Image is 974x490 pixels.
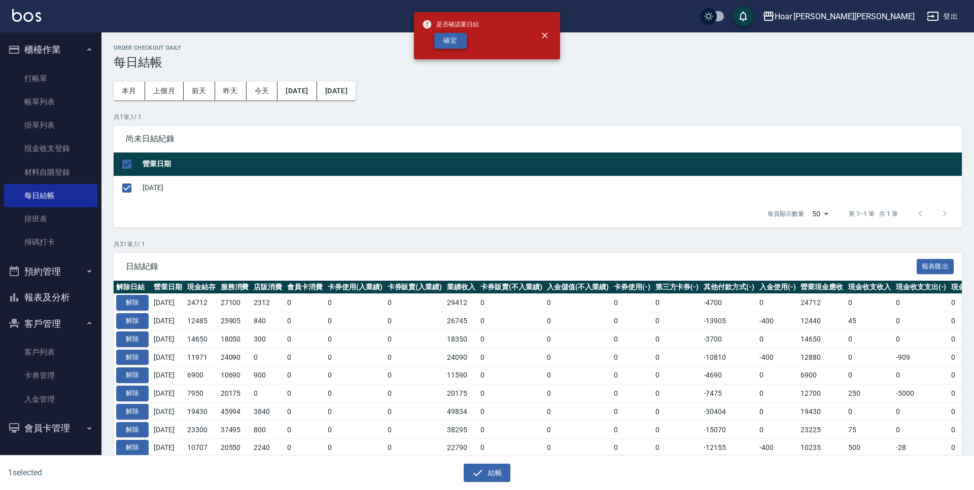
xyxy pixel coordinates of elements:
[846,385,893,403] td: 250
[434,33,467,49] button: 確定
[611,348,653,366] td: 0
[4,388,97,411] a: 入金管理
[798,385,846,403] td: 12700
[251,348,285,366] td: 0
[151,421,185,439] td: [DATE]
[385,294,445,312] td: 0
[4,415,97,441] button: 會員卡管理
[611,385,653,403] td: 0
[116,440,149,456] button: 解除
[701,421,757,439] td: -15070
[611,439,653,457] td: 0
[251,294,285,312] td: 2312
[385,421,445,439] td: 0
[325,385,385,403] td: 0
[4,341,97,364] a: 客戶列表
[385,281,445,294] th: 卡券販賣(入業績)
[846,366,893,385] td: 0
[12,9,41,22] img: Logo
[846,402,893,421] td: 0
[251,330,285,348] td: 300
[758,6,919,27] button: Hoar [PERSON_NAME][PERSON_NAME]
[701,330,757,348] td: -3700
[757,312,798,330] td: -400
[385,402,445,421] td: 0
[893,294,949,312] td: 0
[218,312,252,330] td: 25905
[798,421,846,439] td: 23225
[251,421,285,439] td: 800
[808,200,832,228] div: 50
[544,281,611,294] th: 入金儲值(不入業績)
[798,330,846,348] td: 14650
[218,348,252,366] td: 24090
[757,348,798,366] td: -400
[285,421,325,439] td: 0
[478,294,545,312] td: 0
[185,312,218,330] td: 12485
[114,55,962,69] h3: 每日結帳
[846,312,893,330] td: 45
[151,348,185,366] td: [DATE]
[218,366,252,385] td: 10690
[218,402,252,421] td: 45994
[701,348,757,366] td: -10810
[701,281,757,294] th: 其他付款方式(-)
[251,366,285,385] td: 900
[544,366,611,385] td: 0
[701,294,757,312] td: -4700
[114,240,962,249] p: 共 31 筆, 1 / 1
[478,330,545,348] td: 0
[653,330,702,348] td: 0
[114,281,151,294] th: 解除日結
[478,439,545,457] td: 0
[757,402,798,421] td: 0
[893,402,949,421] td: 0
[251,402,285,421] td: 3840
[4,311,97,337] button: 客戶管理
[534,24,556,47] button: close
[185,439,218,457] td: 10707
[215,82,247,100] button: 昨天
[218,439,252,457] td: 20550
[218,330,252,348] td: 18050
[185,281,218,294] th: 現金結存
[444,294,478,312] td: 29412
[116,313,149,329] button: 解除
[544,439,611,457] td: 0
[757,366,798,385] td: 0
[701,402,757,421] td: -30404
[4,36,97,63] button: 櫃檯作業
[325,281,385,294] th: 卡券使用(入業績)
[846,421,893,439] td: 75
[611,330,653,348] td: 0
[4,67,97,90] a: 打帳單
[140,153,962,176] th: 營業日期
[653,281,702,294] th: 第三方卡券(-)
[114,45,962,51] h2: Order checkout daily
[478,402,545,421] td: 0
[218,294,252,312] td: 27100
[653,421,702,439] td: 0
[444,366,478,385] td: 11590
[8,466,241,479] h6: 1 selected
[126,261,917,272] span: 日結紀錄
[757,439,798,457] td: -400
[444,385,478,403] td: 20175
[917,259,954,275] button: 報表匯出
[151,385,185,403] td: [DATE]
[251,312,285,330] td: 840
[4,137,97,160] a: 現金收支登錄
[768,209,804,218] p: 每頁顯示數量
[893,366,949,385] td: 0
[464,464,511,482] button: 結帳
[544,330,611,348] td: 0
[611,421,653,439] td: 0
[385,439,445,457] td: 0
[325,330,385,348] td: 0
[544,294,611,312] td: 0
[385,348,445,366] td: 0
[611,312,653,330] td: 0
[798,366,846,385] td: 6900
[151,281,185,294] th: 營業日期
